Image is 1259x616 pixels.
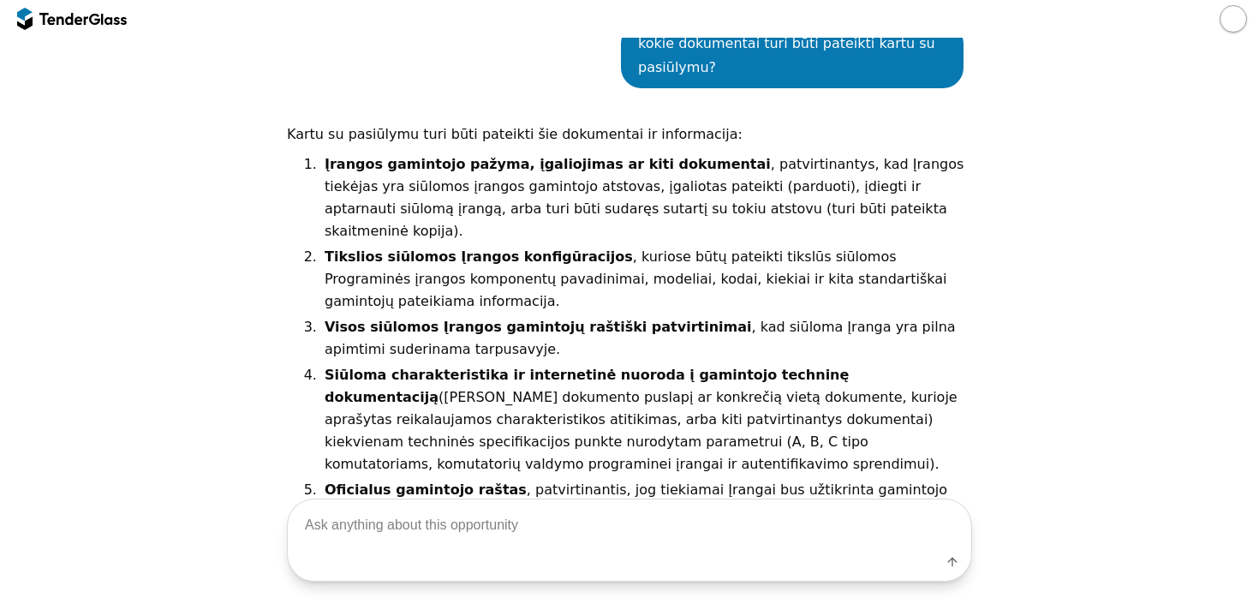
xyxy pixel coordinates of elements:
strong: Visos siūlomos Įrangos gamintojų raštiški patvirtinimai [325,319,752,335]
li: , patvirtinantys, kad Įrangos tiekėjas yra siūlomos įrangos gamintojo atstovas, įgaliotas pateikt... [321,153,972,242]
li: , kad siūloma Įranga yra pilna apimtimi suderinama tarpusavyje. [321,316,972,361]
strong: Įrangos gamintojo pažyma, įgaliojimas ar kiti dokumentai [325,156,771,172]
div: kokie dokumentai turi būti pateikti kartu su pasiūlymu? [638,32,946,80]
li: , kuriose būtų pateikti tikslūs siūlomos Programinės įrangos komponentų pavadinimai, modeliai, ko... [321,246,972,313]
p: Kartu su pasiūlymu turi būti pateikti šie dokumentai ir informacija: [287,123,972,147]
strong: Tikslios siūlomos Įrangos konfigūracijos [325,248,633,265]
strong: Siūloma charakteristika ir internetinė nuoroda į gamintojo techninę dokumentaciją [325,367,849,405]
li: ([PERSON_NAME] dokumento puslapį ar konkrečią vietą dokumente, kurioje aprašytas reikalaujamos ch... [321,364,972,475]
